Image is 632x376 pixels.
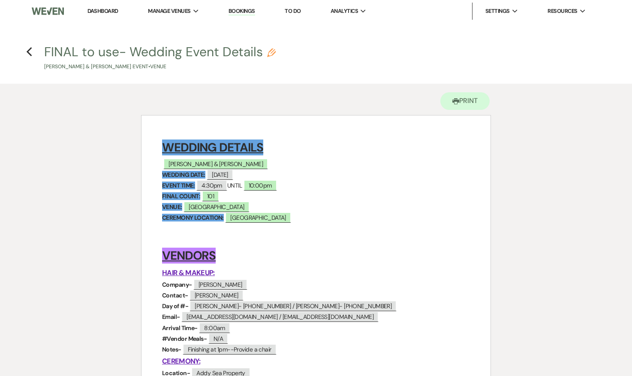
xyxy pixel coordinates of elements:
[181,311,379,322] span: [EMAIL_ADDRESS][DOMAIN_NAME] / [EMAIL_ADDRESS][DOMAIN_NAME]
[162,357,200,366] u: CEREMONY:
[162,346,181,353] strong: Notes-
[162,171,205,179] strong: WEDDING DATE:
[225,212,291,223] span: [GEOGRAPHIC_DATA]
[162,268,215,277] u: HAIR & MAKEUP:
[162,180,470,191] p: UNTIL
[162,281,192,288] strong: Company-
[548,7,577,15] span: Resources
[44,63,276,71] p: [PERSON_NAME] & [PERSON_NAME] Event • Venue
[87,7,118,15] a: Dashboard
[183,344,277,355] span: Finishing at 1pm--Provide a chair
[190,290,244,300] span: [PERSON_NAME]
[285,7,301,15] a: To Do
[162,324,198,332] strong: Arrival Time-
[162,139,263,155] u: WEDDING DETAILS
[162,214,224,221] strong: CEREMONY LOCATION:
[190,300,397,311] span: [PERSON_NAME]- [PHONE_NUMBER] / [PERSON_NAME]- [PHONE_NUMBER]
[193,279,247,290] span: [PERSON_NAME]
[162,248,216,264] u: VENDORS
[148,7,190,15] span: Manage Venues
[199,322,230,333] span: 8:00am
[32,2,64,20] img: Weven Logo
[229,7,255,15] a: Bookings
[208,333,228,344] span: N/A
[244,180,277,191] span: 10:00pm
[196,180,227,191] span: 4:30pm
[162,182,195,189] strong: EVENT TIME:
[202,191,219,201] span: 101
[207,169,233,180] span: [DATE]
[162,291,188,299] strong: Contact-
[163,158,268,169] span: [PERSON_NAME] & [PERSON_NAME]
[162,203,182,211] strong: VENUE:
[485,7,510,15] span: Settings
[162,302,188,310] strong: Day of #-
[440,92,490,110] button: Print
[184,201,249,212] span: [GEOGRAPHIC_DATA]
[162,313,180,321] strong: Email-
[44,45,276,71] button: FINAL to use- Wedding Event Details[PERSON_NAME] & [PERSON_NAME] Event•Venue
[162,192,200,200] strong: FINAL COUNT:
[162,335,207,343] strong: #Vendor Meals-
[331,7,358,15] span: Analytics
